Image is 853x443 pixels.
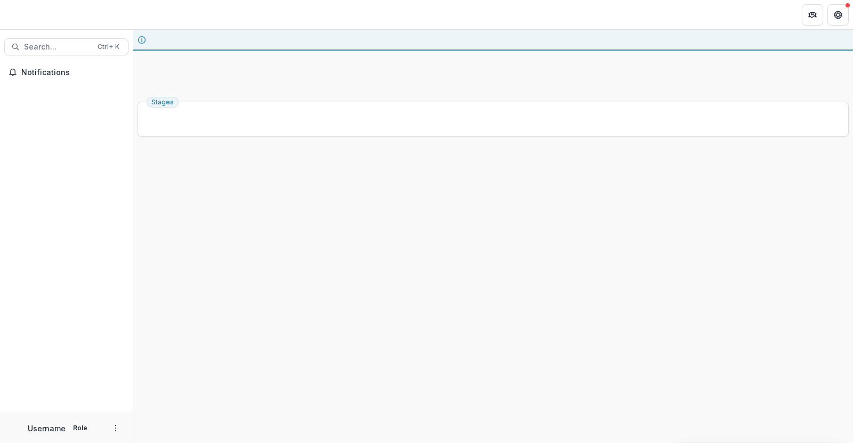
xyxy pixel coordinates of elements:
button: Get Help [827,4,849,26]
button: More [109,422,122,434]
span: Search... [24,43,91,52]
button: Search... [4,38,128,55]
span: Notifications [21,68,124,77]
p: Username [28,423,66,434]
div: Ctrl + K [95,41,122,53]
button: Notifications [4,64,128,81]
p: Role [70,423,91,433]
span: Stages [151,99,174,106]
button: Partners [802,4,823,26]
